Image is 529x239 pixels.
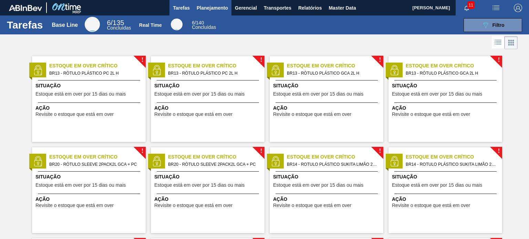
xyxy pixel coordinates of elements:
span: Ação [35,105,144,112]
div: Real Time [171,19,183,30]
img: status [152,65,162,75]
span: Situação [392,82,500,89]
span: Ação [154,196,263,203]
div: Visão em Lista [492,36,505,49]
span: 6 [192,20,195,25]
img: status [389,65,400,75]
span: Estoque está em over por 15 dias ou mais [35,91,126,97]
span: Estoque em Over Crítico [406,62,502,69]
span: Situação [35,82,144,89]
span: BR14 - ROTULO PLÁSTICO SUKITA LIMÃO 2L AH [287,161,378,168]
span: Planejamento [197,4,228,12]
span: 6 [107,19,111,26]
div: Real Time [192,21,216,30]
img: status [152,156,162,166]
span: BR13 - RÓTULO PLÁSTICO PC 2L H [168,69,259,77]
span: Filtro [492,22,505,28]
span: ! [260,57,262,63]
span: Transportes [264,4,291,12]
span: Tarefas [173,4,190,12]
span: Situação [392,173,500,181]
span: Revisite o estoque que está em over [273,203,351,208]
span: Estoque está em over por 15 dias ou mais [35,183,126,188]
span: Concluídas [107,25,131,31]
span: ! [498,149,500,154]
div: Real Time [139,22,162,28]
span: BR14 - ROTULO PLÁSTICO SUKITA LIMÃO 2L AH [406,161,497,168]
span: Estoque em Over Crítico [287,62,383,69]
span: Estoque está em over por 15 dias ou mais [273,183,363,188]
span: Ação [35,196,144,203]
span: Estoque em Over Crítico [49,153,146,161]
span: Revisite o estoque que está em over [35,203,114,208]
img: status [270,156,281,166]
img: status [33,65,43,75]
span: Situação [154,173,263,181]
span: ! [141,149,143,154]
span: ! [379,57,381,63]
span: BR20 - RÓTULO SLEEVE 2PACK2L GCA + PC [49,161,140,168]
div: Base Line [85,17,100,32]
img: status [33,156,43,166]
span: ! [260,149,262,154]
span: Situação [154,82,263,89]
span: BR13 - RÓTULO PLÁSTICO GCA 2L H [287,69,378,77]
span: Revisite o estoque que está em over [392,112,470,117]
img: status [389,156,400,166]
span: Situação [273,82,382,89]
h1: Tarefas [7,21,43,29]
span: Estoque está em over por 15 dias ou mais [154,183,245,188]
span: Estoque está em over por 15 dias ou mais [273,91,363,97]
span: BR13 - RÓTULO PLÁSTICO PC 2L H [49,69,140,77]
span: Ação [392,105,500,112]
span: Estoque está em over por 15 dias ou mais [392,183,482,188]
span: Revisite o estoque que está em over [35,112,114,117]
span: Gerencial [235,4,257,12]
img: userActions [492,4,500,12]
span: Revisite o estoque que está em over [154,203,232,208]
img: Logout [514,4,522,12]
span: Situação [273,173,382,181]
span: Revisite o estoque que está em over [154,112,232,117]
span: Ação [273,196,382,203]
span: Revisite o estoque que está em over [392,203,470,208]
span: / 140 [192,20,204,25]
div: Base Line [107,20,131,30]
span: Relatórios [298,4,322,12]
button: Notificações [456,3,478,13]
span: Estoque em Over Crítico [49,62,146,69]
span: BR13 - RÓTULO PLÁSTICO GCA 2L H [406,69,497,77]
span: Estoque está em over por 15 dias ou mais [154,91,245,97]
span: BR20 - RÓTULO SLEEVE 2PACK2L GCA + PC [168,161,259,168]
div: Visão em Cards [505,36,518,49]
span: 11 [467,1,475,9]
span: ! [141,57,143,63]
span: Estoque em Over Crítico [168,153,264,161]
button: Filtro [464,18,522,32]
span: Estoque está em over por 15 dias ou mais [392,91,482,97]
div: Base Line [52,22,78,28]
span: Revisite o estoque que está em over [273,112,351,117]
span: / 135 [107,19,124,26]
span: Situação [35,173,144,181]
span: Estoque em Over Crítico [406,153,502,161]
span: Concluídas [192,24,216,30]
img: status [270,65,281,75]
img: TNhmsLtSVTkK8tSr43FrP2fwEKptu5GPRR3wAAAABJRU5ErkJggg== [9,5,42,11]
span: Estoque em Over Crítico [168,62,264,69]
span: ! [379,149,381,154]
span: Ação [273,105,382,112]
span: Estoque em Over Crítico [287,153,383,161]
span: Master Data [329,4,356,12]
span: Ação [392,196,500,203]
span: ! [498,57,500,63]
span: Ação [154,105,263,112]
